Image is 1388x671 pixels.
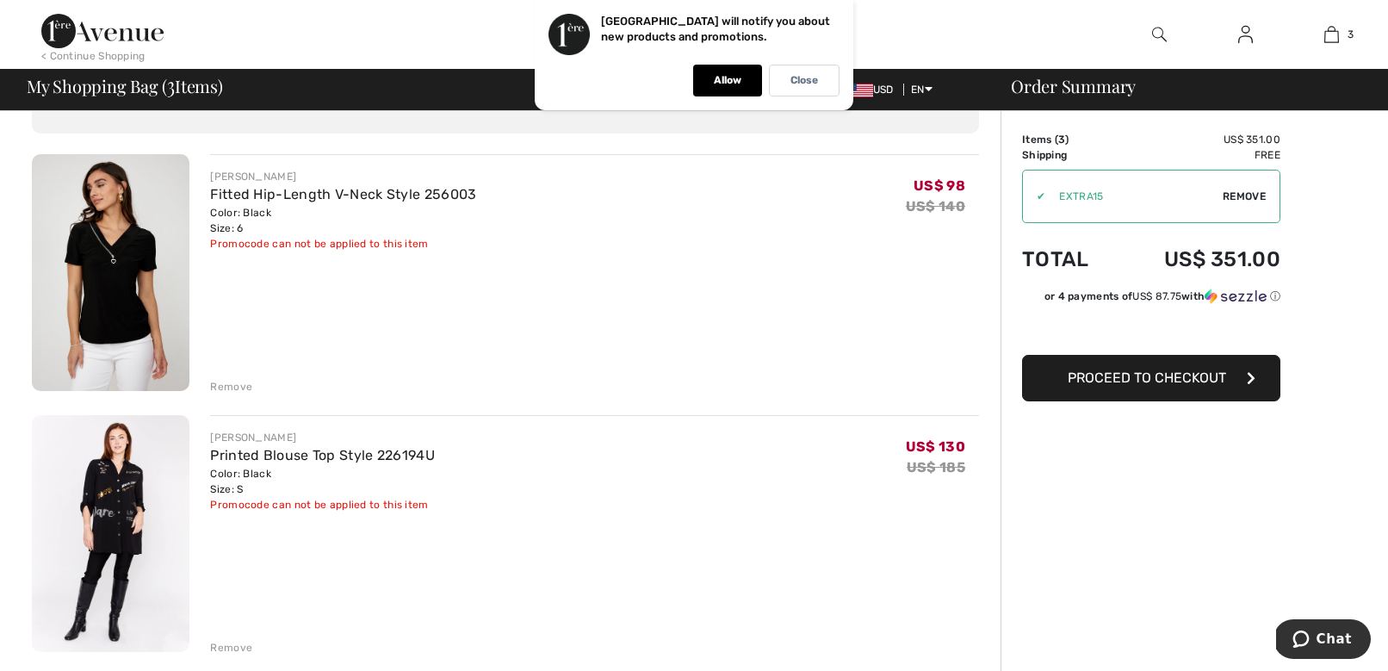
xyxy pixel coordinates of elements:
div: Order Summary [990,78,1378,95]
span: Remove [1223,189,1266,204]
span: EN [911,84,933,96]
td: US$ 351.00 [1116,132,1280,147]
a: 3 [1289,24,1373,45]
div: [PERSON_NAME] [210,430,435,445]
span: 3 [1058,134,1065,146]
div: Remove [210,640,252,655]
div: or 4 payments ofUS$ 87.75withSezzle Click to learn more about Sezzle [1022,289,1280,310]
div: Remove [210,379,252,395]
div: Color: Black Size: 6 [210,205,476,236]
a: Fitted Hip-Length V-Neck Style 256003 [210,186,476,202]
div: [PERSON_NAME] [210,169,476,184]
span: 3 [167,73,175,96]
td: Free [1116,147,1280,163]
img: Fitted Hip-Length V-Neck Style 256003 [32,154,189,391]
div: Color: Black Size: S [210,466,435,497]
span: US$ 130 [906,438,965,455]
span: 3 [1348,27,1354,42]
td: Items ( ) [1022,132,1116,147]
span: US$ 98 [914,177,965,194]
div: Promocode can not be applied to this item [210,236,476,252]
img: Sezzle [1205,289,1267,304]
input: Promo code [1045,171,1223,222]
td: Total [1022,230,1116,289]
div: or 4 payments of with [1044,289,1280,304]
a: Printed Blouse Top Style 226194U [210,447,435,463]
img: search the website [1152,24,1167,45]
span: My Shopping Bag ( Items) [27,78,223,95]
td: Shipping [1022,147,1116,163]
button: Proceed to Checkout [1022,355,1280,401]
s: US$ 140 [906,198,965,214]
div: ✔ [1023,189,1045,204]
img: My Info [1238,24,1253,45]
img: My Bag [1324,24,1339,45]
span: US$ 87.75 [1132,290,1181,302]
p: Allow [714,74,741,87]
p: [GEOGRAPHIC_DATA] will notify you about new products and promotions. [601,15,830,43]
img: 1ère Avenue [41,14,164,48]
p: Close [790,74,818,87]
img: US Dollar [846,84,873,97]
div: < Continue Shopping [41,48,146,64]
iframe: PayPal-paypal [1022,310,1280,349]
a: Sign In [1224,24,1267,46]
iframe: Opens a widget where you can chat to one of our agents [1276,619,1371,662]
s: US$ 185 [907,459,965,475]
td: US$ 351.00 [1116,230,1280,289]
span: Proceed to Checkout [1068,370,1226,386]
img: Printed Blouse Top Style 226194U [32,415,189,652]
div: Promocode can not be applied to this item [210,497,435,513]
span: USD [846,84,901,96]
